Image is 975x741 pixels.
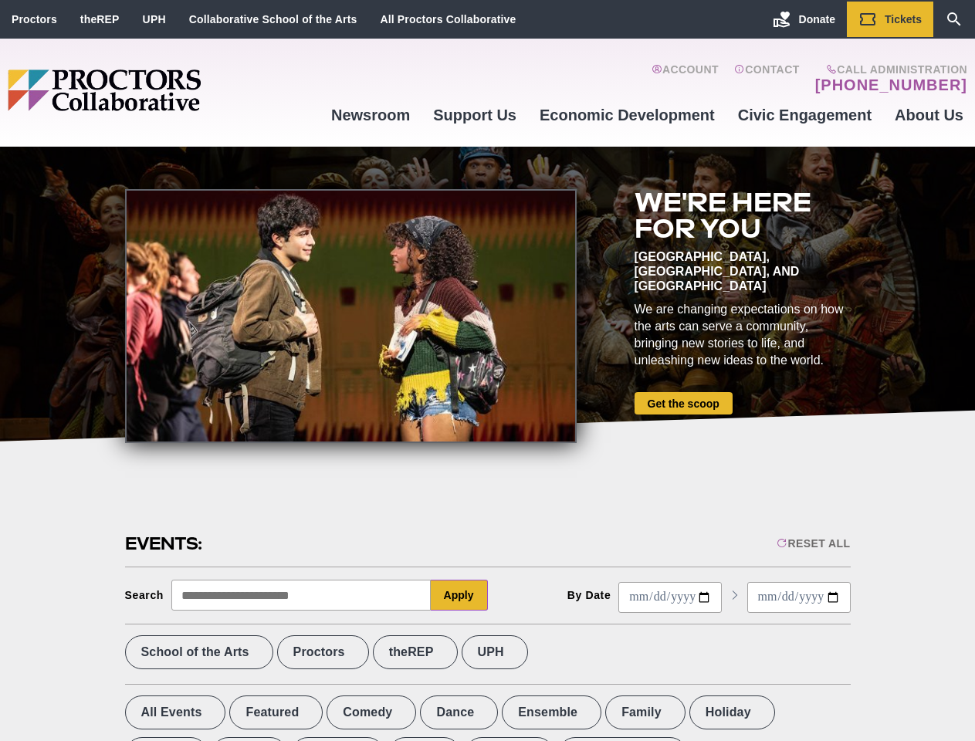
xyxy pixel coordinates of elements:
a: [PHONE_NUMBER] [815,76,967,94]
h2: Events: [125,532,205,556]
a: Get the scoop [635,392,733,414]
label: UPH [462,635,528,669]
label: Featured [229,695,323,729]
span: Donate [799,13,835,25]
a: Support Us [421,94,528,136]
div: [GEOGRAPHIC_DATA], [GEOGRAPHIC_DATA], and [GEOGRAPHIC_DATA] [635,249,851,293]
label: Proctors [277,635,369,669]
label: Comedy [327,695,416,729]
span: Call Administration [811,63,967,76]
h2: We're here for you [635,189,851,242]
span: Tickets [885,13,922,25]
div: By Date [567,589,611,601]
a: Donate [761,2,847,37]
a: Tickets [847,2,933,37]
label: School of the Arts [125,635,273,669]
label: All Events [125,695,226,729]
a: All Proctors Collaborative [380,13,516,25]
label: Ensemble [502,695,601,729]
label: theREP [373,635,458,669]
a: Search [933,2,975,37]
a: Collaborative School of the Arts [189,13,357,25]
button: Apply [431,580,488,611]
div: Reset All [777,537,850,550]
a: Economic Development [528,94,726,136]
div: We are changing expectations on how the arts can serve a community, bringing new stories to life,... [635,301,851,369]
a: Proctors [12,13,57,25]
a: About Us [883,94,975,136]
label: Dance [420,695,498,729]
a: Civic Engagement [726,94,883,136]
label: Family [605,695,686,729]
a: Contact [734,63,800,94]
img: Proctors logo [8,69,320,111]
label: Holiday [689,695,775,729]
a: UPH [143,13,166,25]
a: Account [652,63,719,94]
a: Newsroom [320,94,421,136]
div: Search [125,589,164,601]
a: theREP [80,13,120,25]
